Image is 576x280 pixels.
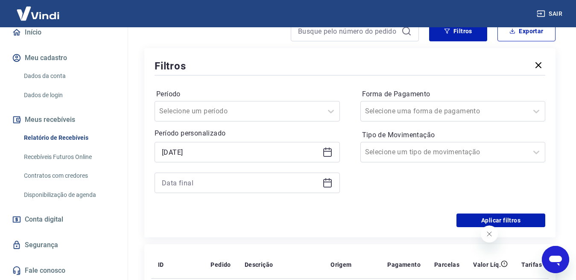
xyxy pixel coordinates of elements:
[10,23,117,42] a: Início
[10,0,66,26] img: Vindi
[245,260,273,269] p: Descrição
[535,6,566,22] button: Sair
[20,129,117,147] a: Relatório de Recebíveis
[10,110,117,129] button: Meus recebíveis
[330,260,351,269] p: Origem
[10,49,117,67] button: Meu cadastro
[20,186,117,204] a: Disponibilização de agenda
[162,146,319,159] input: Data inicial
[456,214,545,227] button: Aplicar filtros
[211,260,231,269] p: Pedido
[5,6,72,13] span: Olá! Precisa de ajuda?
[362,89,544,99] label: Forma de Pagamento
[158,260,164,269] p: ID
[20,148,117,166] a: Recebíveis Futuros Online
[20,167,117,185] a: Contratos com credores
[429,21,487,41] button: Filtros
[10,261,117,280] a: Fale conosco
[155,128,340,139] p: Período personalizado
[155,59,186,73] h5: Filtros
[298,25,398,38] input: Busque pelo número do pedido
[521,260,542,269] p: Tarifas
[434,260,459,269] p: Parcelas
[20,67,117,85] a: Dados da conta
[473,260,501,269] p: Valor Líq.
[156,89,338,99] label: Período
[481,225,498,242] iframe: Fechar mensagem
[10,236,117,254] a: Segurança
[162,176,319,189] input: Data final
[497,21,556,41] button: Exportar
[20,87,117,104] a: Dados de login
[10,210,117,229] a: Conta digital
[25,214,63,225] span: Conta digital
[387,260,421,269] p: Pagamento
[542,246,569,273] iframe: Botão para abrir a janela de mensagens
[362,130,544,140] label: Tipo de Movimentação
